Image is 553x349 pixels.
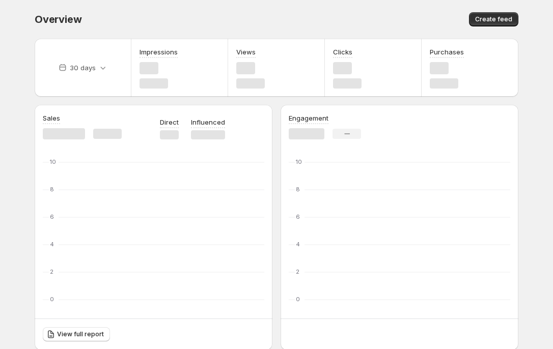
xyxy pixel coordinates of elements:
text: 8 [50,186,54,193]
text: 10 [296,158,302,165]
p: Direct [160,117,179,127]
span: Overview [35,13,81,25]
h3: Clicks [333,47,352,57]
text: 2 [50,268,53,275]
a: View full report [43,327,110,341]
h3: Impressions [140,47,178,57]
h3: Engagement [289,113,328,123]
text: 4 [50,241,54,248]
button: Create feed [469,12,518,26]
span: Create feed [475,15,512,23]
text: 8 [296,186,300,193]
text: 0 [50,296,54,303]
h3: Purchases [430,47,464,57]
p: Influenced [191,117,225,127]
span: View full report [57,330,104,338]
text: 6 [296,213,300,220]
p: 30 days [70,63,96,73]
h3: Views [236,47,256,57]
h3: Sales [43,113,60,123]
text: 10 [50,158,56,165]
text: 6 [50,213,54,220]
text: 4 [296,241,300,248]
text: 2 [296,268,299,275]
text: 0 [296,296,300,303]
